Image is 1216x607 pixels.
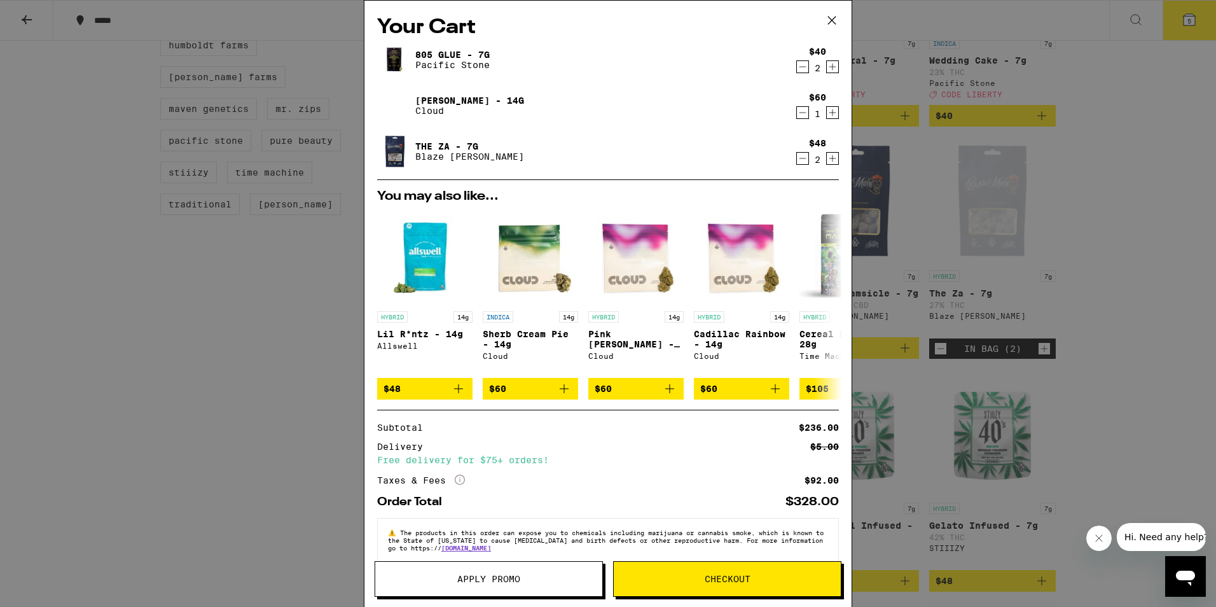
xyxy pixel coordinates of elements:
[613,561,841,597] button: Checkout
[483,209,578,305] img: Cloud - Sherb Cream Pie - 14g
[483,311,513,323] p: INDICA
[377,496,451,508] div: Order Total
[588,209,684,305] img: Cloud - Pink Runtz - 14g
[377,134,413,169] img: The Za - 7g
[377,42,413,78] img: 805 Glue - 7g
[826,152,839,165] button: Increment
[809,138,826,148] div: $48
[796,152,809,165] button: Decrement
[415,60,490,70] p: Pacific Stone
[1165,556,1206,597] iframe: Button to launch messaging window
[383,384,401,394] span: $48
[377,423,432,432] div: Subtotal
[377,342,473,350] div: Allswell
[799,423,839,432] div: $236.00
[377,209,473,305] img: Allswell - Lil R*ntz - 14g
[588,329,684,349] p: Pink [PERSON_NAME] - 14g
[377,209,473,378] a: Open page for Lil R*ntz - 14g from Allswell
[377,13,839,42] h2: Your Cart
[415,95,524,106] a: [PERSON_NAME] - 14g
[489,384,506,394] span: $60
[415,141,524,151] a: The Za - 7g
[809,109,826,119] div: 1
[415,50,490,60] a: 805 Glue - 7g
[799,352,895,360] div: Time Machine
[796,106,809,119] button: Decrement
[799,311,830,323] p: HYBRID
[377,88,413,123] img: Runtz - 14g
[377,329,473,339] p: Lil R*ntz - 14g
[377,378,473,400] button: Add to bag
[483,329,578,349] p: Sherb Cream Pie - 14g
[377,475,465,486] div: Taxes & Fees
[559,311,578,323] p: 14g
[694,378,789,400] button: Add to bag
[796,60,809,73] button: Decrement
[809,92,826,102] div: $60
[1086,526,1112,551] iframe: Close message
[377,456,839,464] div: Free delivery for $75+ orders!
[588,311,619,323] p: HYBRID
[665,311,684,323] p: 14g
[377,442,432,451] div: Delivery
[809,155,826,165] div: 2
[806,384,829,394] span: $105
[694,209,789,378] a: Open page for Cadillac Rainbow - 14g from Cloud
[694,329,789,349] p: Cadillac Rainbow - 14g
[700,384,717,394] span: $60
[588,209,684,378] a: Open page for Pink Runtz - 14g from Cloud
[483,209,578,378] a: Open page for Sherb Cream Pie - 14g from Cloud
[705,575,750,583] span: Checkout
[809,46,826,57] div: $40
[588,352,684,360] div: Cloud
[377,190,839,203] h2: You may also like...
[8,9,92,19] span: Hi. Need any help?
[453,311,473,323] p: 14g
[805,476,839,485] div: $92.00
[799,209,895,378] a: Open page for Cereal Milk - 28g from Time Machine
[799,209,895,305] img: Time Machine - Cereal Milk - 28g
[588,378,684,400] button: Add to bag
[457,575,520,583] span: Apply Promo
[809,63,826,73] div: 2
[415,151,524,162] p: Blaze [PERSON_NAME]
[595,384,612,394] span: $60
[826,60,839,73] button: Increment
[799,329,895,349] p: Cereal Milk - 28g
[415,106,524,116] p: Cloud
[785,496,839,508] div: $328.00
[770,311,789,323] p: 14g
[694,311,724,323] p: HYBRID
[441,544,491,552] a: [DOMAIN_NAME]
[694,352,789,360] div: Cloud
[810,442,839,451] div: $5.00
[799,378,895,400] button: Add to bag
[826,106,839,119] button: Increment
[483,378,578,400] button: Add to bag
[388,529,400,536] span: ⚠️
[694,209,789,305] img: Cloud - Cadillac Rainbow - 14g
[388,529,824,552] span: The products in this order can expose you to chemicals including marijuana or cannabis smoke, whi...
[483,352,578,360] div: Cloud
[1117,523,1206,551] iframe: Message from company
[375,561,603,597] button: Apply Promo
